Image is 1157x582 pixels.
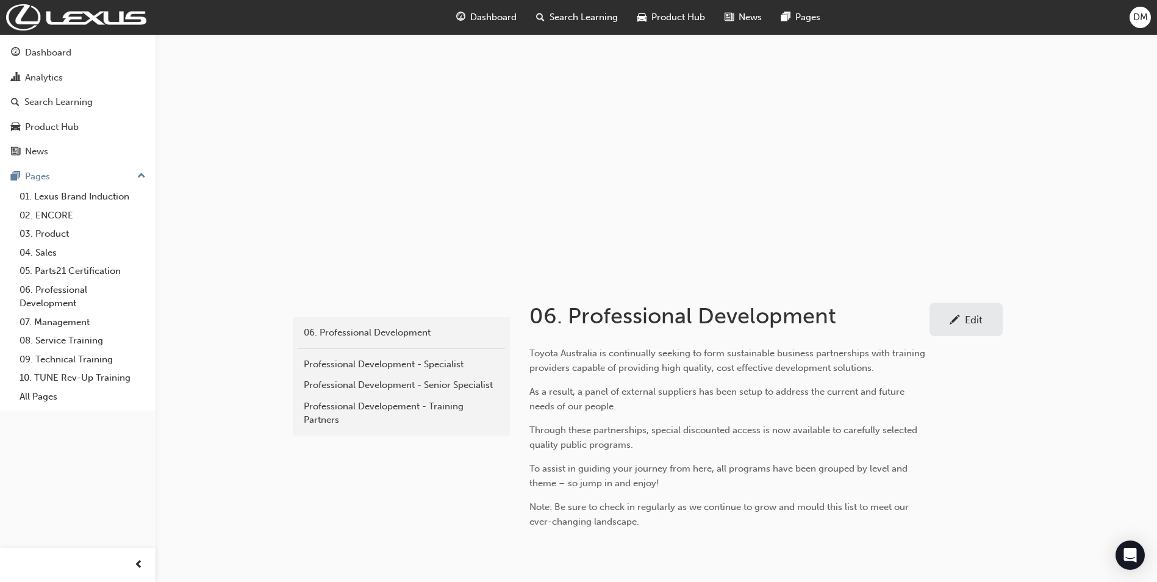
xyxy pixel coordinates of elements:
a: Product Hub [5,116,151,138]
h1: 06. Professional Development [529,303,930,329]
img: Trak [6,4,146,31]
a: 09. Technical Training [15,350,151,369]
a: 03. Product [15,225,151,243]
a: guage-iconDashboard [446,5,526,30]
span: news-icon [11,146,20,157]
span: DM [1133,10,1148,24]
a: news-iconNews [715,5,772,30]
a: Professional Developement - Training Partners [298,396,505,431]
a: 04. Sales [15,243,151,262]
div: Pages [25,170,50,184]
span: search-icon [11,97,20,108]
a: pages-iconPages [772,5,830,30]
span: news-icon [725,10,734,25]
a: Professional Development - Specialist [298,354,505,375]
span: Dashboard [470,10,517,24]
a: Professional Development - Senior Specialist [298,375,505,396]
a: 01. Lexus Brand Induction [15,187,151,206]
span: Through these partnerships, special discounted access is now available to carefully selected qual... [529,425,920,450]
div: Dashboard [25,46,71,60]
div: Search Learning [24,95,93,109]
a: 06. Professional Development [298,322,505,343]
div: Open Intercom Messenger [1116,541,1145,570]
span: Pages [795,10,820,24]
span: Toyota Australia is continually seeking to form sustainable business partnerships with training p... [529,348,928,373]
button: Pages [5,165,151,188]
a: Dashboard [5,41,151,64]
span: search-icon [536,10,545,25]
span: car-icon [11,122,20,133]
span: up-icon [137,168,146,184]
div: News [25,145,48,159]
span: pages-icon [11,171,20,182]
div: Edit [965,314,983,326]
span: To assist in guiding your journey from here, all programs have been grouped by level and theme – ... [529,463,910,489]
span: As a result, a panel of external suppliers has been setup to address the current and future needs... [529,386,907,412]
div: Product Hub [25,120,79,134]
span: prev-icon [134,558,143,573]
span: guage-icon [11,48,20,59]
span: News [739,10,762,24]
a: All Pages [15,387,151,406]
button: DM [1130,7,1151,28]
a: 05. Parts21 Certification [15,262,151,281]
a: 06. Professional Development [15,281,151,313]
span: pages-icon [781,10,790,25]
a: Edit [930,303,1003,336]
div: Professional Developement - Training Partners [304,400,499,427]
a: Search Learning [5,91,151,113]
span: pencil-icon [950,315,960,327]
div: Professional Development - Senior Specialist [304,378,499,392]
a: 07. Management [15,313,151,332]
div: 06. Professional Development [304,326,499,340]
span: Product Hub [651,10,705,24]
a: 08. Service Training [15,331,151,350]
a: search-iconSearch Learning [526,5,628,30]
a: News [5,140,151,163]
a: 02. ENCORE [15,206,151,225]
span: chart-icon [11,73,20,84]
span: car-icon [637,10,647,25]
div: Professional Development - Specialist [304,357,499,372]
span: guage-icon [456,10,465,25]
button: DashboardAnalyticsSearch LearningProduct HubNews [5,39,151,165]
span: Search Learning [550,10,618,24]
a: car-iconProduct Hub [628,5,715,30]
a: 10. TUNE Rev-Up Training [15,368,151,387]
a: Analytics [5,66,151,89]
div: Analytics [25,71,63,85]
span: Note: Be sure to check in regularly as we continue to grow and mould this list to meet our ever-c... [529,501,911,527]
